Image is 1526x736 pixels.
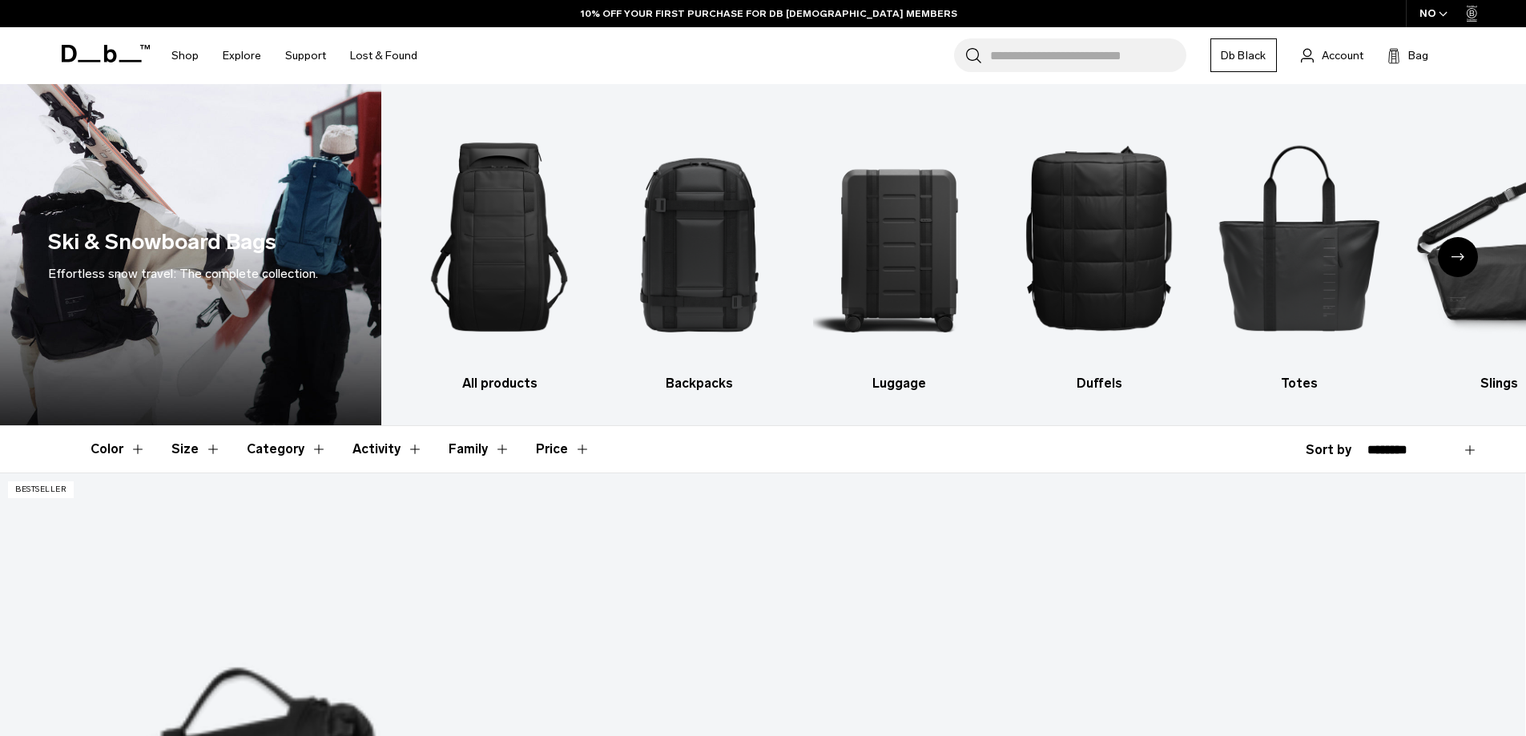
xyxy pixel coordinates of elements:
[171,426,221,473] button: Toggle Filter
[1210,38,1277,72] a: Db Black
[91,426,146,473] button: Toggle Filter
[223,27,261,84] a: Explore
[1013,108,1186,366] img: Db
[1214,108,1386,393] li: 5 / 10
[614,374,786,393] h3: Backpacks
[1013,374,1186,393] h3: Duffels
[536,426,590,473] button: Toggle Price
[350,27,417,84] a: Lost & Found
[1322,47,1363,64] span: Account
[171,27,199,84] a: Shop
[413,108,586,393] a: Db All products
[48,266,318,281] span: Effortless snow travel: The complete collection.
[813,108,985,393] li: 3 / 10
[48,226,276,259] h1: Ski & Snowboard Bags
[614,108,786,393] a: Db Backpacks
[813,108,985,366] img: Db
[1013,108,1186,393] li: 4 / 10
[581,6,957,21] a: 10% OFF YOUR FIRST PURCHASE FOR DB [DEMOGRAPHIC_DATA] MEMBERS
[813,374,985,393] h3: Luggage
[1408,47,1428,64] span: Bag
[1013,108,1186,393] a: Db Duffels
[614,108,786,366] img: Db
[813,108,985,393] a: Db Luggage
[8,481,74,498] p: Bestseller
[1387,46,1428,65] button: Bag
[413,374,586,393] h3: All products
[413,108,586,393] li: 1 / 10
[352,426,423,473] button: Toggle Filter
[1301,46,1363,65] a: Account
[614,108,786,393] li: 2 / 10
[1214,108,1386,366] img: Db
[247,426,327,473] button: Toggle Filter
[1438,237,1478,277] div: Next slide
[285,27,326,84] a: Support
[159,27,429,84] nav: Main Navigation
[413,108,586,366] img: Db
[1214,108,1386,393] a: Db Totes
[449,426,510,473] button: Toggle Filter
[1214,374,1386,393] h3: Totes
